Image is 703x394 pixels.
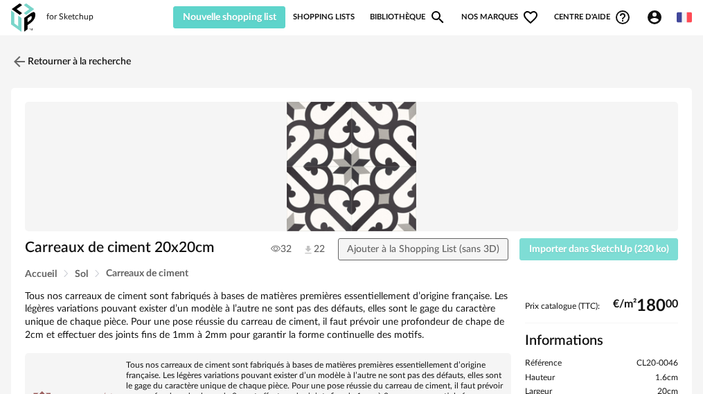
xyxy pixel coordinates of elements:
img: svg+xml;base64,PHN2ZyB3aWR0aD0iMjQiIGhlaWdodD0iMjQiIHZpZXdCb3g9IjAgMCAyNCAyNCIgZmlsbD0ibm9uZSIgeG... [11,53,28,70]
span: Centre d'aideHelp Circle Outline icon [554,9,631,26]
span: Accueil [25,269,57,279]
span: Ajouter à la Shopping List (sans 3D) [347,244,499,254]
div: Prix catalogue (TTC): [525,301,678,324]
button: Importer dans SketchUp (230 ko) [519,238,678,260]
img: Téléchargements [303,244,314,256]
span: Nos marques [461,6,539,28]
span: CL20-0046 [637,358,678,369]
span: 180 [637,301,666,311]
span: Heart Outline icon [522,9,539,26]
h1: Carreaux de ciment 20x20cm [25,238,289,257]
div: €/m² 00 [613,301,678,311]
div: Breadcrumb [25,269,678,279]
a: BibliothèqueMagnify icon [370,6,446,28]
div: for Sketchup [46,12,94,23]
span: 32 [271,243,292,256]
span: Sol [75,269,88,279]
span: 22 [303,243,314,256]
span: 1.6cm [655,373,678,384]
span: Hauteur [525,373,555,384]
button: Ajouter à la Shopping List (sans 3D) [338,238,509,260]
h2: Informations [525,332,678,350]
img: fr [677,10,692,25]
button: Nouvelle shopping list [173,6,285,28]
span: Carreaux de ciment [106,269,188,278]
span: Account Circle icon [646,9,663,26]
span: Help Circle Outline icon [614,9,631,26]
span: Account Circle icon [646,9,669,26]
span: Nouvelle shopping list [183,12,276,22]
span: Magnify icon [429,9,446,26]
img: Product pack shot [25,102,678,232]
a: Retourner à la recherche [11,46,131,77]
span: Référence [525,358,562,369]
a: Shopping Lists [293,6,355,28]
span: Importer dans SketchUp (230 ko) [529,244,669,254]
img: OXP [11,3,35,32]
div: Tous nos carreaux de ciment sont fabriqués à bases de matières premières essentiellement d’origin... [25,290,511,343]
